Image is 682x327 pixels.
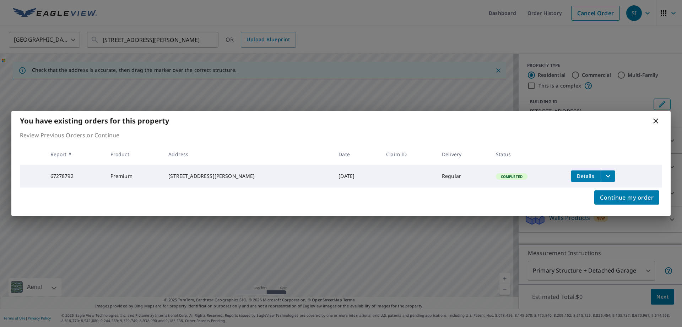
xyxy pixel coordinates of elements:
[105,144,163,165] th: Product
[20,116,169,126] b: You have existing orders for this property
[497,174,527,179] span: Completed
[333,165,380,188] td: [DATE]
[490,144,565,165] th: Status
[436,165,490,188] td: Regular
[45,144,105,165] th: Report #
[105,165,163,188] td: Premium
[571,170,601,182] button: detailsBtn-67278792
[45,165,105,188] td: 67278792
[600,192,654,202] span: Continue my order
[333,144,380,165] th: Date
[601,170,615,182] button: filesDropdownBtn-67278792
[380,144,436,165] th: Claim ID
[436,144,490,165] th: Delivery
[575,173,596,179] span: Details
[168,173,327,180] div: [STREET_ADDRESS][PERSON_NAME]
[20,131,662,139] p: Review Previous Orders or Continue
[594,190,659,205] button: Continue my order
[163,144,333,165] th: Address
